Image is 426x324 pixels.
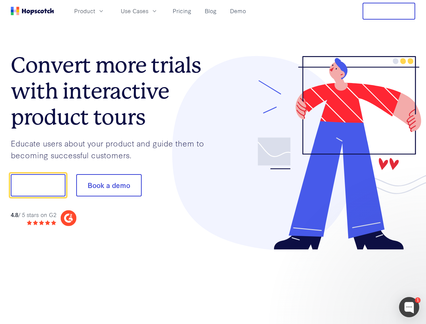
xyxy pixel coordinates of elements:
a: Home [11,7,54,15]
a: Pricing [170,5,194,17]
button: Product [70,5,109,17]
a: Demo [227,5,249,17]
button: Book a demo [76,174,142,196]
span: Use Cases [121,7,148,15]
p: Educate users about your product and guide them to becoming successful customers. [11,137,213,161]
button: Free Trial [363,3,415,20]
a: Blog [202,5,219,17]
div: 1 [415,297,421,303]
button: Use Cases [117,5,162,17]
h1: Convert more trials with interactive product tours [11,52,213,130]
span: Product [74,7,95,15]
div: / 5 stars on G2 [11,211,56,219]
button: Show me! [11,174,65,196]
strong: 4.8 [11,211,18,218]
